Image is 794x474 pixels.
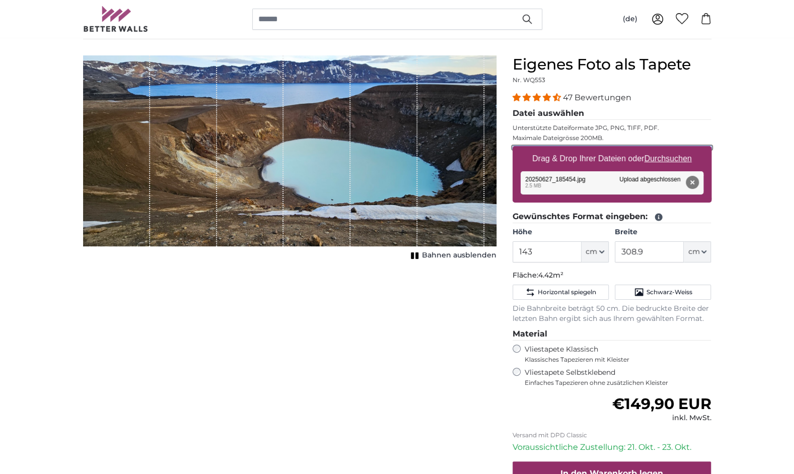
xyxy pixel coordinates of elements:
label: Höhe [513,227,609,237]
span: 4.42m² [538,270,563,280]
p: Versand mit DPD Classic [513,431,711,439]
span: Horizontal spiegeln [537,288,596,296]
div: inkl. MwSt. [612,413,711,423]
span: €149,90 EUR [612,394,711,413]
img: Betterwalls [83,6,149,32]
p: Unterstützte Dateiformate JPG, PNG, TIFF, PDF. [513,124,711,132]
span: cm [688,247,699,257]
label: Breite [615,227,711,237]
p: Die Bahnbreite beträgt 50 cm. Die bedruckte Breite der letzten Bahn ergibt sich aus Ihrem gewählt... [513,304,711,324]
label: Drag & Drop Ihrer Dateien oder [528,149,696,169]
p: Fläche: [513,270,711,281]
span: 4.38 stars [513,93,563,102]
span: Klassisches Tapezieren mit Kleister [525,356,703,364]
span: Einfaches Tapezieren ohne zusätzlichen Kleister [525,379,711,387]
p: Voraussichtliche Zustellung: 21. Okt. - 23. Okt. [513,441,711,453]
label: Vliestapete Klassisch [525,345,703,364]
legend: Datei auswählen [513,107,711,120]
button: Bahnen ausblenden [408,248,496,262]
span: Nr. WQ553 [513,76,545,84]
span: 47 Bewertungen [563,93,631,102]
div: 1 of 1 [83,55,496,262]
h1: Eigenes Foto als Tapete [513,55,711,74]
p: Maximale Dateigrösse 200MB. [513,134,711,142]
span: cm [586,247,597,257]
button: Horizontal spiegeln [513,285,609,300]
u: Durchsuchen [644,154,691,163]
label: Vliestapete Selbstklebend [525,368,711,387]
legend: Gewünschtes Format eingeben: [513,211,711,223]
button: (de) [615,10,645,28]
button: cm [684,241,711,262]
button: cm [582,241,609,262]
span: Schwarz-Weiss [646,288,692,296]
legend: Material [513,328,711,341]
span: Bahnen ausblenden [422,250,496,260]
button: Schwarz-Weiss [615,285,711,300]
